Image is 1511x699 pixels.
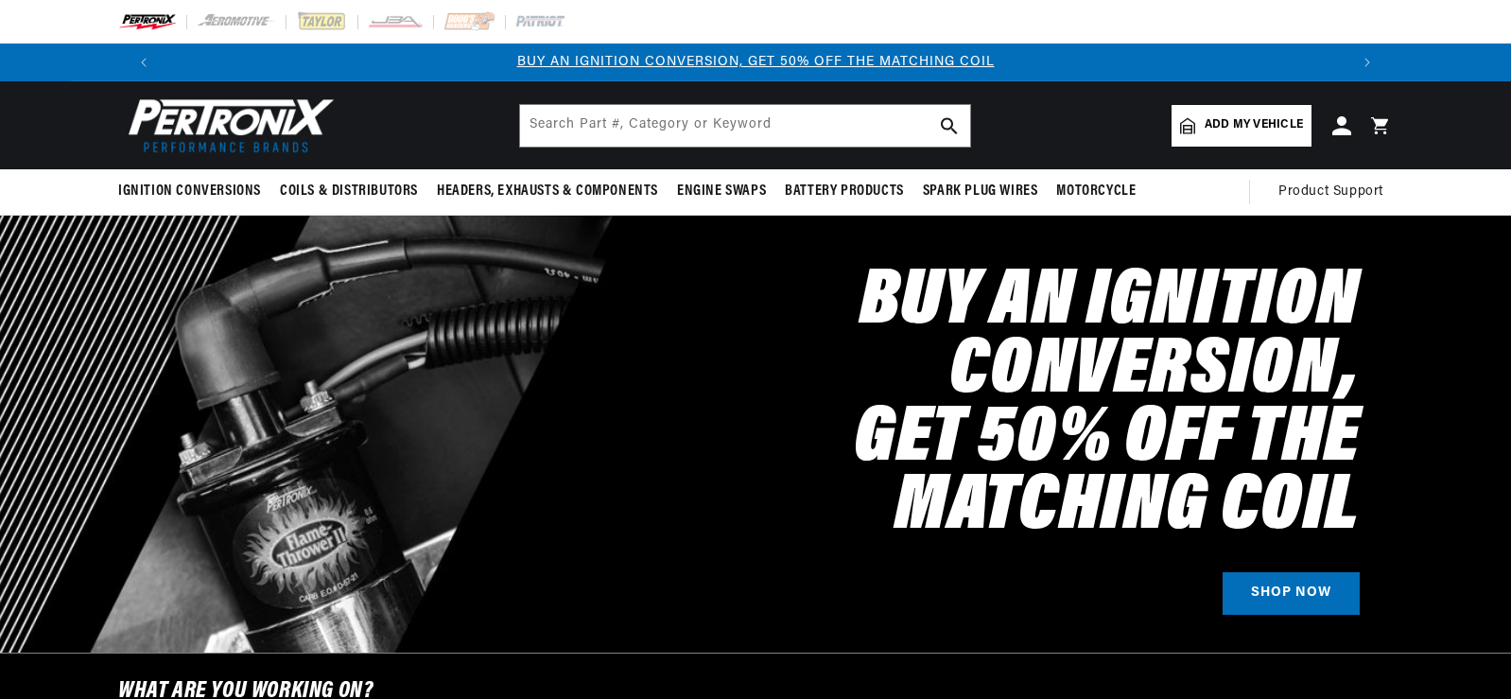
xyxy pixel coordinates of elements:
[118,169,270,214] summary: Ignition Conversions
[677,182,766,201] span: Engine Swaps
[118,182,261,201] span: Ignition Conversions
[125,44,163,81] button: Translation missing: en.sections.announcements.previous_announcement
[118,93,336,158] img: Pertronix
[270,169,427,214] summary: Coils & Distributors
[1223,572,1360,615] a: SHOP NOW
[668,169,775,214] summary: Engine Swaps
[163,52,1348,73] div: Announcement
[913,169,1048,214] summary: Spark Plug Wires
[437,182,658,201] span: Headers, Exhausts & Components
[1172,105,1311,147] a: Add my vehicle
[923,182,1038,201] span: Spark Plug Wires
[1348,44,1386,81] button: Translation missing: en.sections.announcements.next_announcement
[1278,182,1383,202] span: Product Support
[551,269,1360,542] h2: Buy an Ignition Conversion, Get 50% off the Matching Coil
[517,55,995,69] a: BUY AN IGNITION CONVERSION, GET 50% OFF THE MATCHING COIL
[929,105,970,147] button: search button
[427,169,668,214] summary: Headers, Exhausts & Components
[280,182,418,201] span: Coils & Distributors
[1278,169,1393,215] summary: Product Support
[71,44,1440,81] slideshow-component: Translation missing: en.sections.announcements.announcement_bar
[520,105,970,147] input: Search Part #, Category or Keyword
[1047,169,1145,214] summary: Motorcycle
[163,52,1348,73] div: 1 of 3
[775,169,913,214] summary: Battery Products
[1056,182,1136,201] span: Motorcycle
[1205,116,1303,134] span: Add my vehicle
[785,182,904,201] span: Battery Products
